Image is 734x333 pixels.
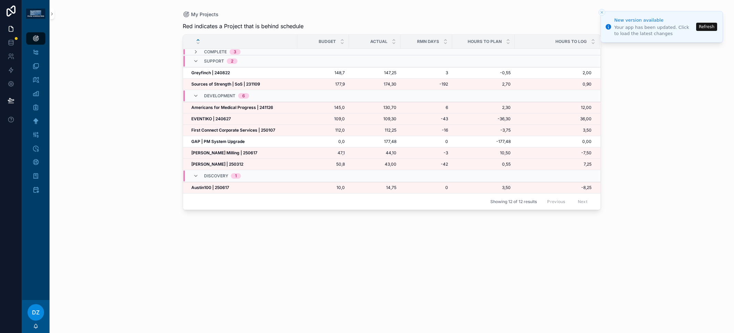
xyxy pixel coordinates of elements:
[301,70,345,76] a: 148,7
[301,139,345,144] a: 0,0
[242,93,245,99] div: 6
[26,9,45,19] img: App logo
[191,185,229,190] strong: Austin100 | 250617
[405,150,448,156] a: -3
[353,162,396,167] span: 43,00
[319,39,336,44] span: Budget
[234,49,236,55] div: 3
[204,173,228,179] span: Discovery
[191,150,257,155] strong: [PERSON_NAME] Milling | 250617
[515,105,592,110] span: 12,00
[191,11,219,18] span: My Projects
[231,58,233,64] div: 2
[191,150,293,156] a: [PERSON_NAME] Milling | 250617
[301,116,345,122] a: 109,0
[515,81,592,87] span: 0,90
[191,127,293,133] a: First Connect Corporate Services | 250107
[183,11,219,18] a: My Projects
[456,116,511,122] a: -36,30
[456,105,511,110] span: 2,30
[301,150,345,156] a: 47,1
[515,150,592,156] span: -7,50
[405,116,448,122] a: -43
[456,162,511,167] a: 0,55
[32,308,40,317] span: DZ
[614,24,694,37] div: Your app has been updated. Click to load the latest changes
[456,139,511,144] a: -177,48
[353,127,396,133] a: 112,25
[353,116,396,122] a: 109,30
[515,70,592,76] a: 2,00
[696,23,717,31] button: Refresh
[405,139,448,144] a: 0
[405,70,448,76] a: 3
[353,139,396,144] a: 177,48
[515,127,592,133] span: 3,50
[204,58,224,64] span: Support
[183,22,304,30] span: Red indicates a Project that is behind schedule
[235,173,237,179] div: 1
[301,185,345,190] span: 10,0
[301,81,345,87] span: 177,9
[598,9,605,16] button: Close toast
[515,185,592,190] span: -8,25
[191,81,293,87] a: Sources of Strength | SoS | 231109
[191,105,293,110] a: Americans for Medical Progress | 241126
[301,127,345,133] a: 112,0
[515,162,592,167] a: 7,25
[456,150,511,156] a: 10,50
[204,49,227,55] span: Complete
[405,162,448,167] a: -42
[191,81,260,87] strong: Sources of Strength | SoS | 231109
[301,105,345,110] a: 145,0
[191,139,293,144] a: GAP | PM System Upgrade
[456,70,511,76] a: -0,55
[301,162,345,167] a: 50,8
[515,116,592,122] a: 36,00
[468,39,502,44] span: Hours to Plan
[353,185,396,190] a: 14,75
[191,70,293,76] a: Greyfinch | 240822
[191,162,243,167] strong: [PERSON_NAME] | 250312
[555,39,587,44] span: Hours to Log
[456,81,511,87] a: 2,70
[191,185,293,190] a: Austin100 | 250617
[191,162,293,167] a: [PERSON_NAME] | 250312
[456,185,511,190] a: 3,50
[515,139,592,144] a: 0,00
[405,81,448,87] a: -192
[191,105,273,110] strong: Americans for Medical Progress | 241126
[370,39,387,44] span: Actual
[405,127,448,133] a: -16
[191,116,293,122] a: EVENTIKO | 240627
[417,39,439,44] span: RMN Days
[490,199,537,204] span: Showing 12 of 12 results
[353,81,396,87] a: 174,30
[456,127,511,133] a: -3,75
[353,105,396,110] a: 130,70
[353,70,396,76] a: 147,25
[353,150,396,156] span: 44,10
